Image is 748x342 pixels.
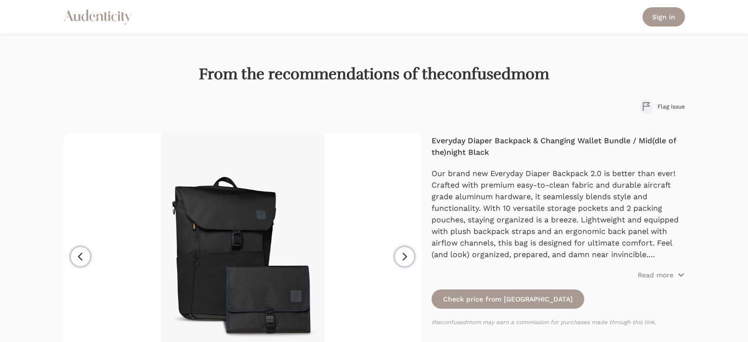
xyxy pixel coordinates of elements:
span: Flag issue [657,103,685,110]
p: theconfusedmom may earn a commission for purchases made through this link. [432,318,685,326]
a: Sign in [643,7,685,27]
a: Check price from [GEOGRAPHIC_DATA] [432,289,584,309]
button: Read more [638,270,685,280]
p: Our brand new Everyday Diaper Backpack 2.0 is better than ever! Crafted with premium easy-to-clea... [432,168,685,260]
p: Read more [638,270,673,280]
button: Flag issue [640,99,685,114]
h1: From the recommendations of theconfusedmom [63,65,685,84]
h4: Everyday Diaper Backpack & Changing Wallet Bundle / Mid(dle of the)night Black [432,135,685,158]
